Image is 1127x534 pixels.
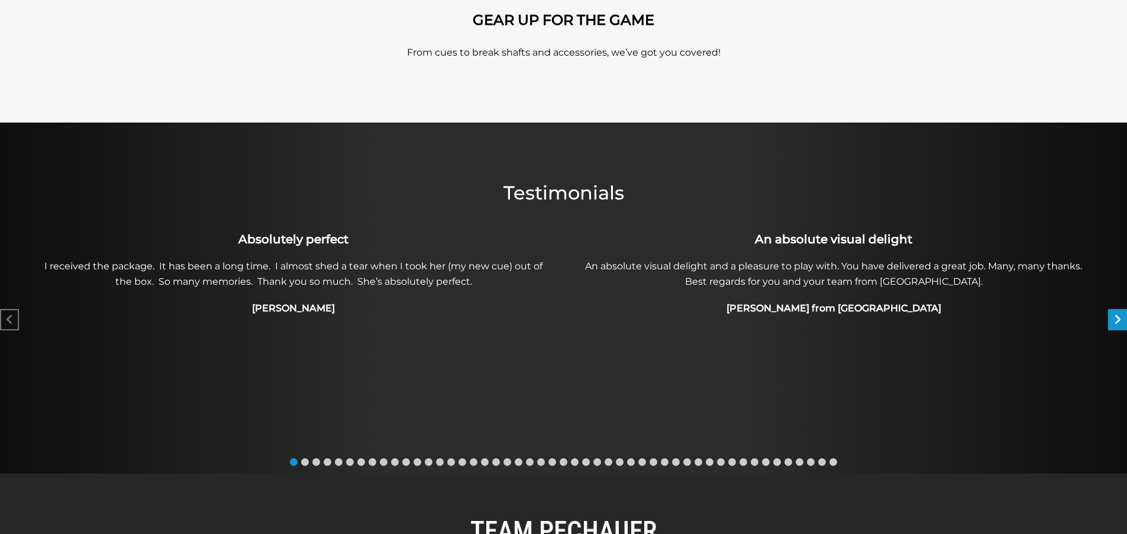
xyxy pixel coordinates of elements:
p: An absolute visual delight and a pleasure to play with. You have delivered a great job. Many, man... [570,259,1097,289]
h4: [PERSON_NAME] [30,301,557,316]
div: 1 / 49 [30,230,558,321]
h4: [PERSON_NAME] from [GEOGRAPHIC_DATA] [570,301,1097,316]
div: 2 / 49 [570,230,1098,321]
p: From cues to break shafts and accessories, we’ve got you covered! [227,46,901,60]
p: I received the package. It has been a long time. I almost shed a tear when I took her (my new cue... [30,259,557,289]
strong: GEAR UP FOR THE GAME [473,11,654,28]
h3: An absolute visual delight [570,230,1097,248]
h3: Absolutely perfect [30,230,557,248]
